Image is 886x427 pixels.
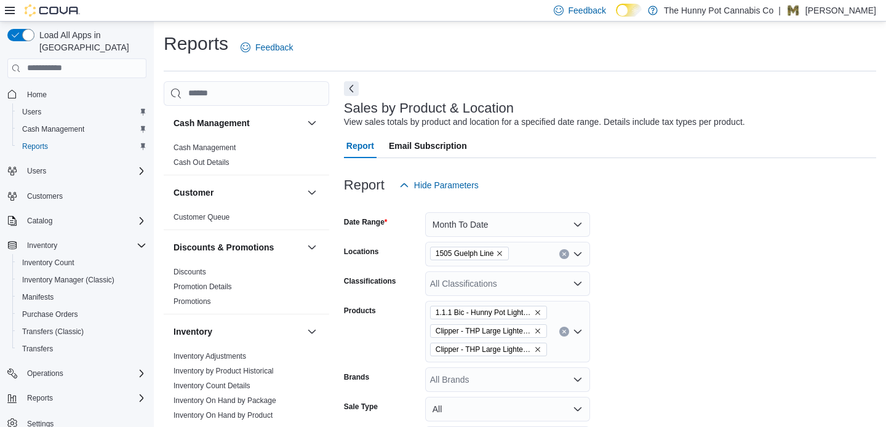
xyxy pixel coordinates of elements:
span: Feedback [255,41,293,54]
p: | [778,3,781,18]
button: Clear input [559,249,569,259]
span: Discounts [174,267,206,277]
a: Inventory Adjustments [174,352,246,361]
a: Inventory On Hand by Package [174,396,276,405]
label: Brands [344,372,369,382]
span: Inventory Count [22,258,74,268]
span: Manifests [22,292,54,302]
a: Cash Management [17,122,89,137]
a: Manifests [17,290,58,305]
button: Cash Management [174,117,302,129]
button: Open list of options [573,249,583,259]
span: Inventory Manager (Classic) [17,273,146,287]
a: Promotions [174,297,211,306]
button: Users [22,164,51,178]
span: Promotion Details [174,282,232,292]
a: Inventory Manager (Classic) [17,273,119,287]
span: Clipper - THP Large Lighter - Neon Assorted [436,343,532,356]
a: Cash Out Details [174,158,229,167]
a: Home [22,87,52,102]
button: Operations [22,366,68,381]
span: Reports [17,139,146,154]
img: Cova [25,4,80,17]
span: Cash Management [174,143,236,153]
div: Mike Calouro [786,3,800,18]
a: Users [17,105,46,119]
button: Remove 1505 Guelph Line from selection in this group [496,250,503,257]
span: Transfers [17,341,146,356]
span: Reports [27,393,53,403]
h3: Discounts & Promotions [174,241,274,253]
label: Date Range [344,217,388,227]
span: 1505 Guelph Line [430,247,509,260]
button: Hide Parameters [394,173,484,198]
div: Discounts & Promotions [164,265,329,314]
button: Manifests [12,289,151,306]
span: Hide Parameters [414,179,479,191]
span: Inventory by Product Historical [174,366,274,376]
button: Purchase Orders [12,306,151,323]
span: Inventory On Hand by Product [174,410,273,420]
p: [PERSON_NAME] [805,3,876,18]
input: Dark Mode [616,4,642,17]
button: Catalog [2,212,151,229]
a: Feedback [236,35,298,60]
button: Operations [2,365,151,382]
button: Open list of options [573,279,583,289]
a: Transfers [17,341,58,356]
div: Cash Management [164,140,329,175]
span: Inventory Manager (Classic) [22,275,114,285]
span: Cash Management [22,124,84,134]
span: Clipper - THP Large Lighter - Assorted [436,325,532,337]
a: Purchase Orders [17,307,83,322]
button: Customer [174,186,302,199]
a: Transfers (Classic) [17,324,89,339]
span: Email Subscription [389,134,467,158]
span: Load All Apps in [GEOGRAPHIC_DATA] [34,29,146,54]
label: Products [344,306,376,316]
span: Promotions [174,297,211,306]
a: Inventory by Product Historical [174,367,274,375]
button: Remove Clipper - THP Large Lighter - Assorted from selection in this group [534,327,541,335]
span: Clipper - THP Large Lighter - Assorted [430,324,547,338]
button: Users [12,103,151,121]
a: Cash Management [174,143,236,152]
button: All [425,397,590,421]
span: Users [22,107,41,117]
span: Clipper - THP Large Lighter - Neon Assorted [430,343,547,356]
span: Customers [27,191,63,201]
label: Locations [344,247,379,257]
button: Cash Management [12,121,151,138]
span: Customer Queue [174,212,229,222]
button: Remove Clipper - THP Large Lighter - Neon Assorted from selection in this group [534,346,541,353]
button: Inventory Manager (Classic) [12,271,151,289]
span: Transfers (Classic) [17,324,146,339]
button: Remove 1.1.1 Bic - Hunny Pot Lighter - Assorted from selection in this group [534,309,541,316]
h3: Report [344,178,385,193]
button: Month To Date [425,212,590,237]
button: Catalog [22,213,57,228]
span: Inventory On Hand by Package [174,396,276,405]
a: Customer Queue [174,213,229,221]
button: Inventory [22,238,62,253]
span: Inventory [27,241,57,250]
button: Discounts & Promotions [174,241,302,253]
button: Customer [305,185,319,200]
button: Reports [12,138,151,155]
span: Operations [22,366,146,381]
button: Users [2,162,151,180]
span: Catalog [27,216,52,226]
button: Reports [22,391,58,405]
h3: Cash Management [174,117,250,129]
button: Cash Management [305,116,319,130]
span: Catalog [22,213,146,228]
h3: Customer [174,186,214,199]
span: 1.1.1 Bic - Hunny Pot Lighter - Assorted [430,306,547,319]
a: Inventory On Hand by Product [174,411,273,420]
a: Inventory Count Details [174,381,250,390]
button: Open list of options [573,375,583,385]
button: Clear input [559,327,569,337]
span: Transfers (Classic) [22,327,84,337]
h3: Sales by Product & Location [344,101,514,116]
